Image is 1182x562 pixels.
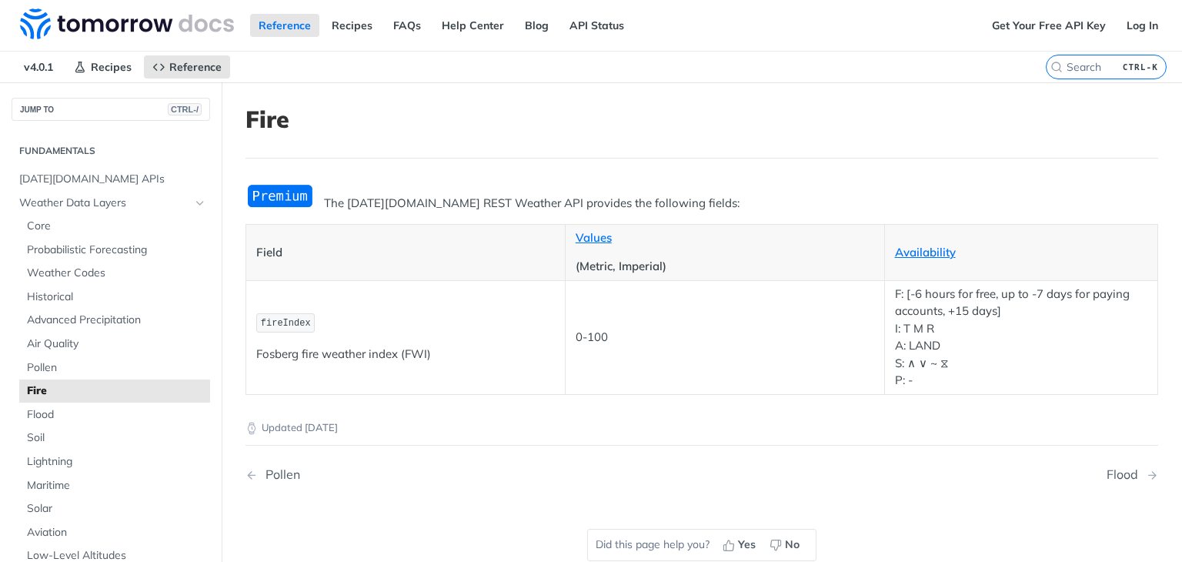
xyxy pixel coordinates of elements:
[19,450,210,473] a: Lightning
[27,501,206,517] span: Solar
[385,14,429,37] a: FAQs
[245,452,1158,497] nav: Pagination Controls
[19,356,210,380] a: Pollen
[717,534,764,557] button: Yes
[1118,14,1167,37] a: Log In
[19,239,210,262] a: Probabilistic Forecasting
[19,333,210,356] a: Air Quality
[433,14,513,37] a: Help Center
[19,497,210,520] a: Solar
[19,380,210,403] a: Fire
[12,98,210,121] button: JUMP TOCTRL-/
[19,474,210,497] a: Maritime
[12,144,210,158] h2: Fundamentals
[256,244,555,262] p: Field
[27,430,206,446] span: Soil
[27,454,206,470] span: Lightning
[983,14,1114,37] a: Get Your Free API Key
[245,467,636,482] a: Previous Page: Pollen
[785,537,800,553] span: No
[15,55,62,79] span: v4.0.1
[65,55,140,79] a: Recipes
[1050,61,1063,73] svg: Search
[245,195,1158,212] p: The [DATE][DOMAIN_NAME] REST Weather API provides the following fields:
[169,60,222,74] span: Reference
[12,168,210,191] a: [DATE][DOMAIN_NAME] APIs
[91,60,132,74] span: Recipes
[12,192,210,215] a: Weather Data LayersHide subpages for Weather Data Layers
[261,318,311,329] span: fireIndex
[27,336,206,352] span: Air Quality
[19,262,210,285] a: Weather Codes
[19,196,190,211] span: Weather Data Layers
[194,197,206,209] button: Hide subpages for Weather Data Layers
[516,14,557,37] a: Blog
[27,289,206,305] span: Historical
[27,407,206,423] span: Flood
[738,537,756,553] span: Yes
[323,14,381,37] a: Recipes
[258,467,300,482] div: Pollen
[250,14,319,37] a: Reference
[19,215,210,238] a: Core
[1119,59,1162,75] kbd: CTRL-K
[27,525,206,540] span: Aviation
[1107,467,1158,482] a: Next Page: Flood
[256,346,555,363] p: Fosberg fire weather index (FWI)
[20,8,234,39] img: Tomorrow.io Weather API Docs
[895,245,956,259] a: Availability
[764,534,808,557] button: No
[27,243,206,258] span: Probabilistic Forecasting
[27,313,206,328] span: Advanced Precipitation
[576,258,874,276] p: (Metric, Imperial)
[168,103,202,115] span: CTRL-/
[19,172,206,187] span: [DATE][DOMAIN_NAME] APIs
[27,360,206,376] span: Pollen
[576,230,612,245] a: Values
[144,55,230,79] a: Reference
[19,403,210,427] a: Flood
[895,286,1148,390] p: F: [-6 hours for free, up to -7 days for paying accounts, +15 days] I: T M R A: LAND S: ∧ ∨ ~ ⧖ P: -
[576,329,874,346] p: 0-100
[1107,467,1146,482] div: Flood
[587,529,816,561] div: Did this page help you?
[245,105,1158,133] h1: Fire
[19,286,210,309] a: Historical
[19,521,210,544] a: Aviation
[27,219,206,234] span: Core
[245,420,1158,436] p: Updated [DATE]
[27,266,206,281] span: Weather Codes
[19,309,210,332] a: Advanced Precipitation
[27,478,206,493] span: Maritime
[19,427,210,450] a: Soil
[561,14,633,37] a: API Status
[27,383,206,399] span: Fire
